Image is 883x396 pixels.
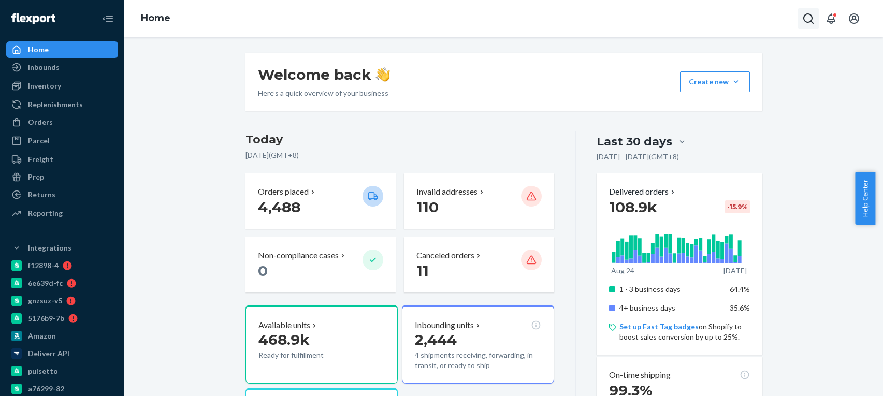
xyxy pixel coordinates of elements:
[6,96,118,113] a: Replenishments
[258,65,390,84] h1: Welcome back
[6,205,118,222] a: Reporting
[28,99,83,110] div: Replenishments
[609,186,677,198] button: Delivered orders
[28,278,63,288] div: 6e639d-fc
[6,151,118,168] a: Freight
[28,136,50,146] div: Parcel
[245,305,398,384] button: Available units468.9kReady for fulfillment
[619,321,749,342] p: on Shopify to boost sales conversion by up to 25%.
[725,200,750,213] div: -15.9 %
[844,8,864,29] button: Open account menu
[6,41,118,58] a: Home
[730,285,750,294] span: 64.4%
[258,262,268,280] span: 0
[416,250,474,261] p: Canceled orders
[258,250,339,261] p: Non-compliance cases
[258,319,310,331] p: Available units
[415,319,474,331] p: Inbounding units
[798,8,819,29] button: Open Search Box
[28,154,53,165] div: Freight
[28,366,58,376] div: pulsetto
[6,363,118,379] a: pulsetto
[245,150,555,160] p: [DATE] ( GMT+8 )
[597,134,672,150] div: Last 30 days
[6,328,118,344] a: Amazon
[6,240,118,256] button: Integrations
[28,313,64,324] div: 5176b9-7b
[133,4,179,34] ol: breadcrumbs
[6,114,118,130] a: Orders
[730,303,750,312] span: 35.6%
[28,243,71,253] div: Integrations
[28,62,60,72] div: Inbounds
[258,331,310,348] span: 468.9k
[11,13,55,24] img: Flexport logo
[619,303,721,313] p: 4+ business days
[28,81,61,91] div: Inventory
[28,172,44,182] div: Prep
[6,345,118,362] a: Deliverr API
[855,172,875,225] button: Help Center
[404,173,554,229] button: Invalid addresses 110
[416,198,439,216] span: 110
[415,331,457,348] span: 2,444
[402,305,554,384] button: Inbounding units2,4444 shipments receiving, forwarding, in transit, or ready to ship
[97,8,118,29] button: Close Navigation
[619,322,699,331] a: Set up Fast Tag badges
[245,131,555,148] h3: Today
[258,350,354,360] p: Ready for fulfillment
[723,266,747,276] p: [DATE]
[416,186,477,198] p: Invalid addresses
[6,310,118,327] a: 5176b9-7b
[6,186,118,203] a: Returns
[141,12,170,24] a: Home
[245,173,396,229] button: Orders placed 4,488
[619,284,721,295] p: 1 - 3 business days
[6,257,118,274] a: f12898-4
[258,88,390,98] p: Here’s a quick overview of your business
[404,237,554,292] button: Canceled orders 11
[6,133,118,149] a: Parcel
[258,198,300,216] span: 4,488
[6,78,118,94] a: Inventory
[6,169,118,185] a: Prep
[28,117,53,127] div: Orders
[611,266,634,276] p: Aug 24
[609,198,657,216] span: 108.9k
[28,189,55,200] div: Returns
[6,275,118,291] a: 6e639d-fc
[6,292,118,309] a: gnzsuz-v5
[609,369,671,381] p: On-time shipping
[245,237,396,292] button: Non-compliance cases 0
[258,186,309,198] p: Orders placed
[28,208,63,218] div: Reporting
[416,262,429,280] span: 11
[28,260,59,271] div: f12898-4
[28,384,64,394] div: a76299-82
[375,67,390,82] img: hand-wave emoji
[28,45,49,55] div: Home
[6,59,118,76] a: Inbounds
[28,331,56,341] div: Amazon
[597,152,679,162] p: [DATE] - [DATE] ( GMT+8 )
[28,296,62,306] div: gnzsuz-v5
[28,348,69,359] div: Deliverr API
[415,350,541,371] p: 4 shipments receiving, forwarding, in transit, or ready to ship
[821,8,842,29] button: Open notifications
[680,71,750,92] button: Create new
